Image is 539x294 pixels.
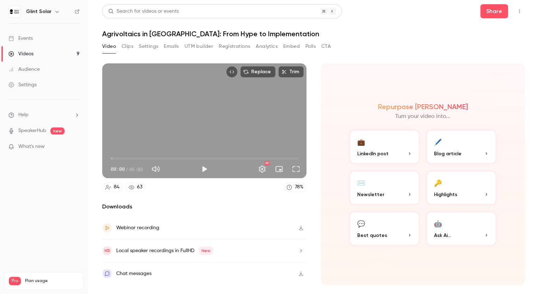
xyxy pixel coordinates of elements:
button: Trim [278,66,304,77]
span: Highlights [434,191,457,198]
span: Newsletter [357,191,384,198]
span: LinkedIn post [357,150,389,157]
span: What's new [18,143,45,150]
button: Embed [283,41,300,52]
button: Embed video [226,66,237,77]
div: Events [8,35,33,42]
button: Analytics [256,41,278,52]
li: help-dropdown-opener [8,111,80,119]
a: 84 [102,182,123,192]
span: Ask Ai... [434,232,451,239]
div: 💬 [357,218,365,229]
img: Glint Solar [9,6,20,17]
button: Polls [305,41,316,52]
div: Videos [8,50,33,57]
a: SpeakerHub [18,127,46,135]
iframe: Noticeable Trigger [71,144,80,150]
button: Video [102,41,116,52]
div: Local speaker recordings in FullHD [116,246,213,255]
div: Chat messages [116,269,151,278]
h2: Repurpose [PERSON_NAME] [378,102,468,111]
div: Settings [8,81,37,88]
button: ✉️Newsletter [349,170,420,205]
button: Turn on miniplayer [272,162,286,176]
span: Pro [9,277,21,285]
div: 🤖 [434,218,442,229]
span: new [50,127,64,135]
span: 46:03 [129,165,143,173]
a: 63 [125,182,145,192]
h1: Agrivoltaics in [GEOGRAPHIC_DATA]: From Hype to Implementation [102,30,525,38]
p: Turn your video into... [395,112,450,121]
span: Blog article [434,150,461,157]
div: 🔑 [434,177,442,188]
div: HD [265,161,269,165]
div: ✉️ [357,177,365,188]
span: Plan usage [25,278,79,284]
span: 00:00 [111,165,125,173]
button: Share [480,4,508,18]
span: New [199,246,213,255]
div: 💼 [357,136,365,147]
button: Clips [122,41,133,52]
div: 63 [137,183,142,191]
button: 🔑Highlights [426,170,497,205]
h2: Downloads [102,202,306,211]
button: CTA [321,41,331,52]
button: 🤖Ask Ai... [426,211,497,246]
button: Registrations [219,41,250,52]
h6: Glint Solar [26,8,51,15]
div: Search for videos or events [108,8,179,15]
button: Settings [139,41,158,52]
button: Full screen [289,162,303,176]
button: Settings [255,162,269,176]
button: Play [197,162,211,176]
span: Help [18,111,29,119]
button: Replace [240,66,275,77]
div: 🖊️ [434,136,442,147]
button: Mute [149,162,163,176]
button: 🖊️Blog article [426,129,497,164]
span: Best quotes [357,232,387,239]
button: 💼LinkedIn post [349,129,420,164]
button: Top Bar Actions [514,6,525,17]
span: / [125,165,128,173]
a: 78% [283,182,306,192]
div: 78 % [295,183,303,191]
div: Webinar recording [116,224,159,232]
button: UTM builder [185,41,213,52]
button: 💬Best quotes [349,211,420,246]
button: Emails [164,41,179,52]
div: Audience [8,66,40,73]
div: 00:00 [111,165,143,173]
div: 84 [114,183,119,191]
